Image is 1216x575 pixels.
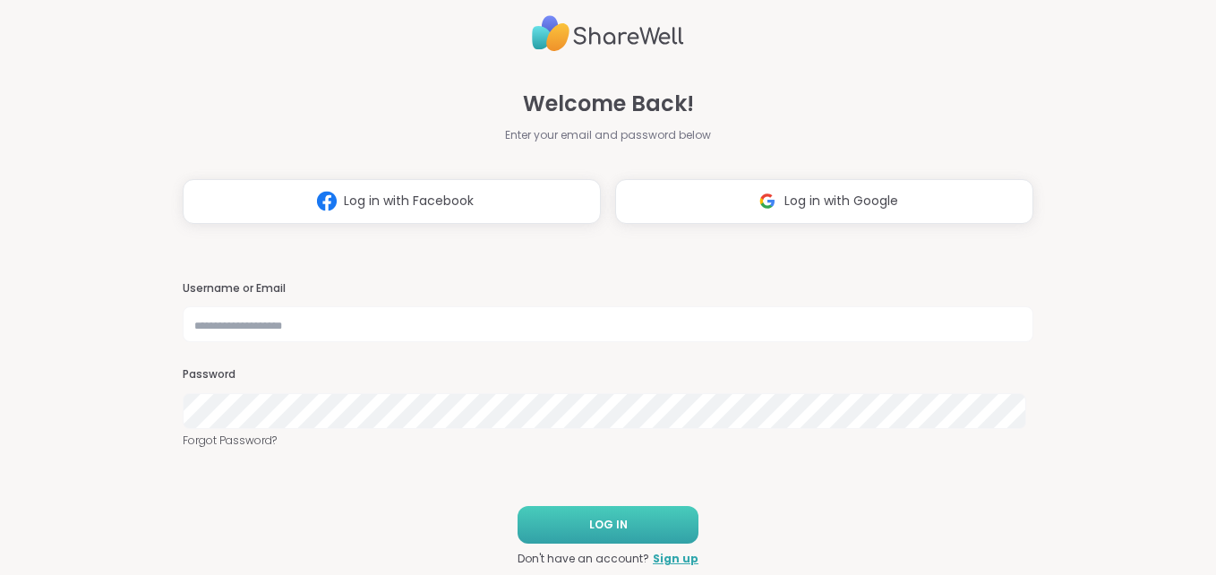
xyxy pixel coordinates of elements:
[344,192,474,210] span: Log in with Facebook
[505,127,711,143] span: Enter your email and password below
[784,192,898,210] span: Log in with Google
[518,506,698,544] button: LOG IN
[653,551,698,567] a: Sign up
[183,433,1034,449] a: Forgot Password?
[518,551,649,567] span: Don't have an account?
[589,517,628,533] span: LOG IN
[523,88,694,120] span: Welcome Back!
[183,281,1034,296] h3: Username or Email
[310,185,344,218] img: ShareWell Logomark
[183,367,1034,382] h3: Password
[183,179,601,224] button: Log in with Facebook
[750,185,784,218] img: ShareWell Logomark
[615,179,1033,224] button: Log in with Google
[532,8,684,59] img: ShareWell Logo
